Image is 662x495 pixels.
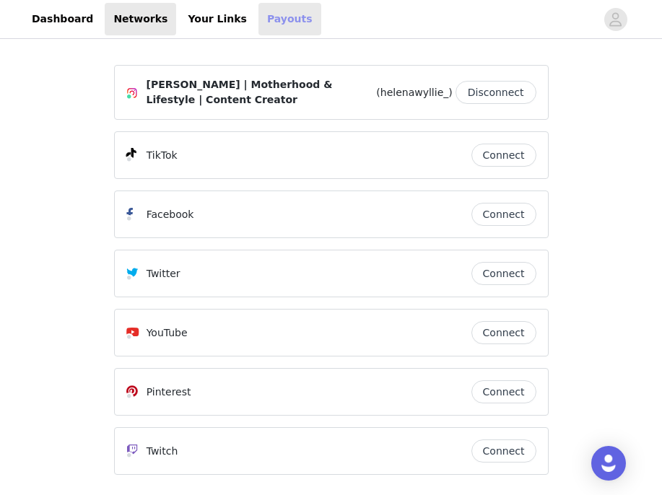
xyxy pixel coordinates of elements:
[147,266,180,281] p: Twitter
[147,444,178,459] p: Twitch
[147,148,178,163] p: TikTok
[471,144,536,167] button: Connect
[471,321,536,344] button: Connect
[147,325,188,341] p: YouTube
[147,385,191,400] p: Pinterest
[456,81,536,104] button: Disconnect
[471,380,536,403] button: Connect
[376,85,452,100] span: (helenawyllie_)
[179,3,256,35] a: Your Links
[471,262,536,285] button: Connect
[23,3,102,35] a: Dashboard
[105,3,176,35] a: Networks
[258,3,321,35] a: Payouts
[471,439,536,463] button: Connect
[471,203,536,226] button: Connect
[147,77,374,108] span: [PERSON_NAME] | Motherhood & Lifestyle | Content Creator
[609,8,622,31] div: avatar
[591,446,626,481] div: Open Intercom Messenger
[147,207,194,222] p: Facebook
[126,87,138,99] img: Instagram Icon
